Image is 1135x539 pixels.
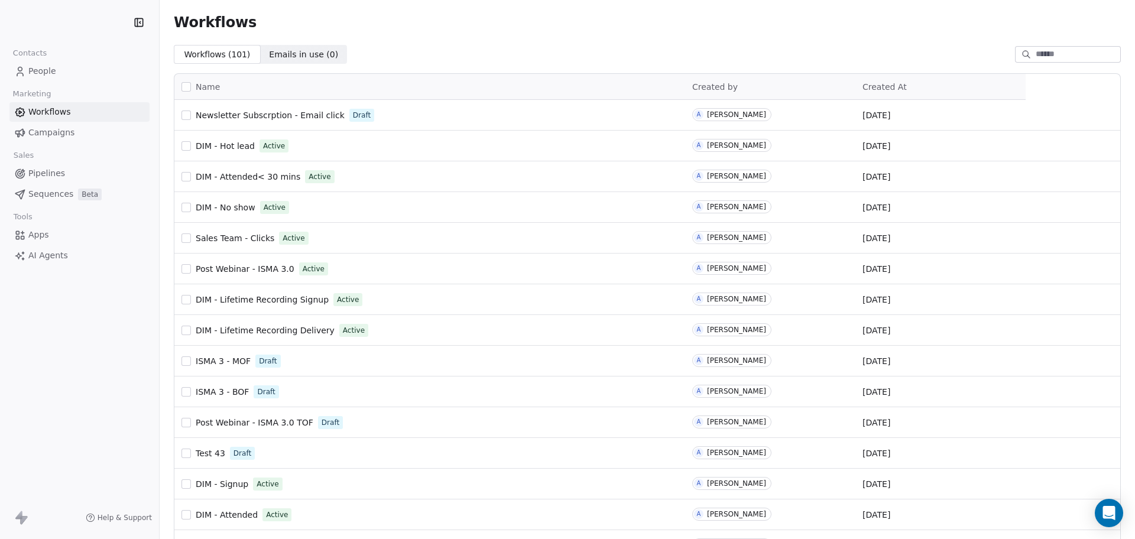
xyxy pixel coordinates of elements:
span: Draft [353,110,371,121]
span: Workflows [28,106,71,118]
div: [PERSON_NAME] [707,418,766,426]
span: Test 43 [196,449,225,458]
a: DIM - Lifetime Recording Signup [196,294,329,306]
div: [PERSON_NAME] [707,449,766,457]
div: A [697,417,701,427]
span: [DATE] [862,109,890,121]
span: Beta [78,189,102,200]
span: Active [263,141,285,151]
span: Apps [28,229,49,241]
span: Emails in use ( 0 ) [269,48,338,61]
span: [DATE] [862,232,890,244]
a: Post Webinar - ISMA 3.0 TOF [196,417,313,428]
div: [PERSON_NAME] [707,172,766,180]
span: Post Webinar - ISMA 3.0 [196,264,294,274]
span: [DATE] [862,478,890,490]
span: [DATE] [862,171,890,183]
a: AI Agents [9,246,150,265]
div: Open Intercom Messenger [1095,499,1123,527]
span: Draft [257,387,275,397]
span: Active [283,233,304,243]
div: A [697,387,701,396]
span: Pipelines [28,167,65,180]
span: [DATE] [862,386,890,398]
span: DIM - Lifetime Recording Signup [196,295,329,304]
a: Post Webinar - ISMA 3.0 [196,263,294,275]
a: Test 43 [196,447,225,459]
span: Active [343,325,365,336]
span: AI Agents [28,249,68,262]
span: ISMA 3 - MOF [196,356,251,366]
div: A [697,202,701,212]
span: ISMA 3 - BOF [196,387,249,397]
span: Active [303,264,325,274]
a: DIM - Signup [196,478,248,490]
span: Created At [862,82,907,92]
span: DIM - Hot lead [196,141,255,151]
div: A [697,479,701,488]
a: Pipelines [9,164,150,183]
div: [PERSON_NAME] [707,141,766,150]
span: Active [257,479,278,489]
a: DIM - Attended [196,509,258,521]
span: Newsletter Subscrption - Email click [196,111,345,120]
span: Help & Support [98,513,152,522]
span: DIM - No show [196,203,255,212]
a: ISMA 3 - BOF [196,386,249,398]
div: [PERSON_NAME] [707,510,766,518]
span: Post Webinar - ISMA 3.0 TOF [196,418,313,427]
span: Tools [8,208,37,226]
div: [PERSON_NAME] [707,479,766,488]
div: [PERSON_NAME] [707,264,766,272]
div: A [697,141,701,150]
a: Workflows [9,102,150,122]
div: A [697,171,701,181]
span: [DATE] [862,294,890,306]
a: DIM - Attended< 30 mins [196,171,300,183]
span: Campaigns [28,126,74,139]
a: SequencesBeta [9,184,150,204]
a: DIM - Hot lead [196,140,255,152]
span: Sales [8,147,39,164]
span: Created by [692,82,738,92]
span: Name [196,81,220,93]
span: DIM - Attended< 30 mins [196,172,300,181]
div: A [697,264,701,273]
div: [PERSON_NAME] [707,295,766,303]
div: [PERSON_NAME] [707,356,766,365]
div: A [697,325,701,335]
span: Draft [322,417,339,428]
span: Workflows [174,14,257,31]
div: A [697,294,701,304]
div: [PERSON_NAME] [707,233,766,242]
div: A [697,233,701,242]
span: Sales Team - Clicks [196,233,274,243]
div: [PERSON_NAME] [707,203,766,211]
a: ISMA 3 - MOF [196,355,251,367]
span: [DATE] [862,355,890,367]
span: Marketing [8,85,56,103]
a: DIM - No show [196,202,255,213]
div: A [697,509,701,519]
div: [PERSON_NAME] [707,111,766,119]
a: DIM - Lifetime Recording Delivery [196,324,335,336]
a: Sales Team - Clicks [196,232,274,244]
span: Contacts [8,44,52,62]
span: [DATE] [862,509,890,521]
span: [DATE] [862,202,890,213]
span: [DATE] [862,324,890,336]
span: Active [337,294,359,305]
span: [DATE] [862,140,890,152]
div: A [697,356,701,365]
span: Active [266,509,288,520]
div: [PERSON_NAME] [707,387,766,395]
span: [DATE] [862,447,890,459]
span: DIM - Attended [196,510,258,519]
span: DIM - Signup [196,479,248,489]
span: DIM - Lifetime Recording Delivery [196,326,335,335]
span: Active [309,171,330,182]
span: [DATE] [862,417,890,428]
a: People [9,61,150,81]
span: Sequences [28,188,73,200]
span: Draft [259,356,277,366]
